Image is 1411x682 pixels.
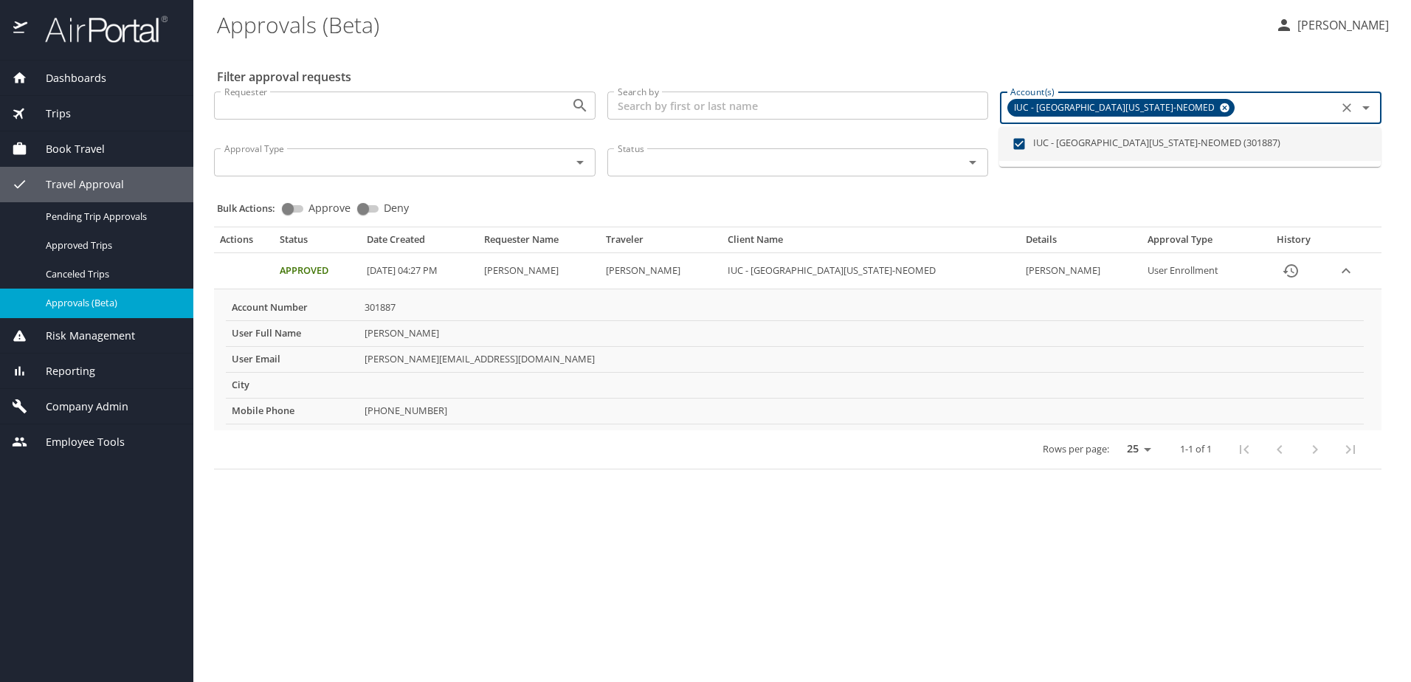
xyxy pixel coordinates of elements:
span: Employee Tools [27,434,125,450]
th: Status [274,233,362,252]
span: IUC - [GEOGRAPHIC_DATA][US_STATE]-NEOMED [1008,100,1224,116]
span: Risk Management [27,328,135,344]
span: Book Travel [27,141,105,157]
span: Trips [27,106,71,122]
span: Approvals (Beta) [46,296,176,310]
td: [DATE] 04:27 PM [361,253,477,289]
td: [PERSON_NAME] [1020,253,1142,289]
th: History [1259,233,1329,252]
h1: Approvals (Beta) [217,1,1263,47]
button: [PERSON_NAME] [1269,12,1395,38]
button: expand row [1335,260,1357,282]
button: Open [570,95,590,116]
th: Approval Type [1142,233,1258,252]
table: More info for approvals [226,295,1364,424]
span: Canceled Trips [46,267,176,281]
th: Mobile Phone [226,398,359,424]
th: User Email [226,346,359,372]
img: airportal-logo.png [29,15,168,44]
span: Reporting [27,363,95,379]
table: Approval table [214,233,1381,469]
p: Bulk Actions: [217,201,287,215]
button: History [1273,253,1308,289]
td: [PERSON_NAME][EMAIL_ADDRESS][DOMAIN_NAME] [359,346,1364,372]
td: [PERSON_NAME] [600,253,722,289]
p: 1-1 of 1 [1180,444,1212,454]
td: [PERSON_NAME] [359,320,1364,346]
span: Travel Approval [27,176,124,193]
th: Date Created [361,233,477,252]
button: Open [570,152,590,173]
div: IUC - [GEOGRAPHIC_DATA][US_STATE]-NEOMED [1007,99,1235,117]
td: 301887 [359,295,1364,320]
span: Approve [308,203,351,213]
td: IUC - [GEOGRAPHIC_DATA][US_STATE]-NEOMED [722,253,1020,289]
p: [PERSON_NAME] [1293,16,1389,34]
select: rows per page [1115,438,1156,460]
li: IUC - [GEOGRAPHIC_DATA][US_STATE]-NEOMED (301887) [999,127,1381,161]
th: Account Number [226,295,359,320]
th: User Full Name [226,320,359,346]
th: Requester Name [478,233,600,252]
span: Dashboards [27,70,106,86]
th: Details [1020,233,1142,252]
p: Rows per page: [1043,444,1109,454]
td: User Enrollment [1142,253,1258,289]
h2: Filter approval requests [217,65,351,89]
span: Approved Trips [46,238,176,252]
input: Search by first or last name [607,92,989,120]
button: Open [962,152,983,173]
button: Clear [1336,97,1357,118]
img: icon-airportal.png [13,15,29,44]
th: Traveler [600,233,722,252]
span: Deny [384,203,409,213]
th: Client Name [722,233,1020,252]
button: Close [1356,97,1376,118]
th: Actions [214,233,274,252]
td: [PERSON_NAME] [478,253,600,289]
span: Company Admin [27,399,128,415]
td: [PHONE_NUMBER] [359,398,1364,424]
span: Pending Trip Approvals [46,210,176,224]
th: City [226,372,359,398]
td: Approved [274,253,362,289]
